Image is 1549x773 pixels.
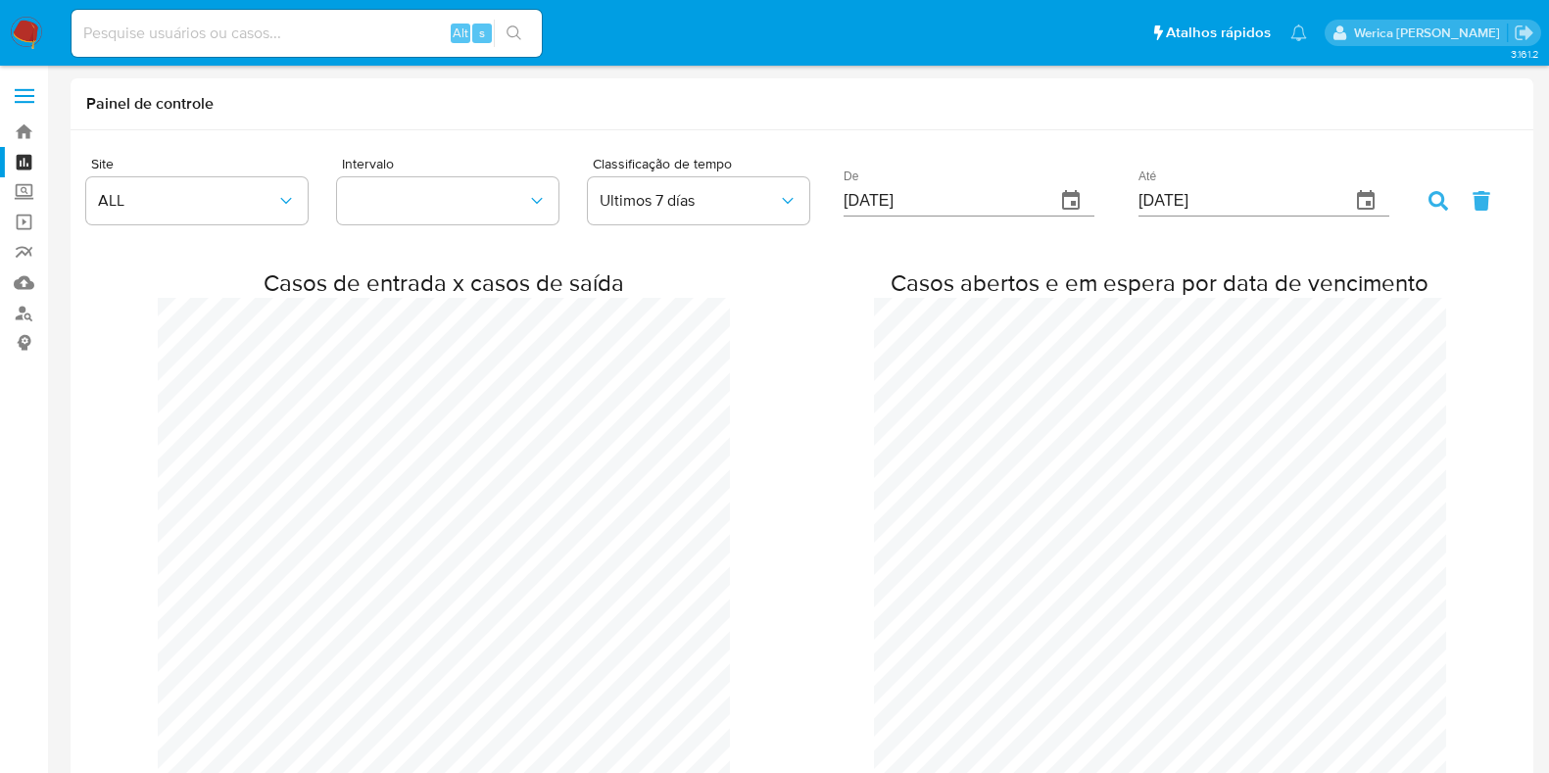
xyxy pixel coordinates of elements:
[494,20,534,47] button: search-icon
[91,157,342,170] span: Site
[593,157,844,170] span: Classificação de tempo
[72,21,542,46] input: Pesquise usuários ou casos...
[86,94,1518,114] h1: Painel de controle
[874,268,1446,298] h2: Casos abertos e em espera por data de vencimento
[1290,24,1307,41] a: Notificações
[1354,24,1507,42] p: werica.jgaldencio@mercadolivre.com
[1166,23,1271,43] span: Atalhos rápidos
[588,177,809,224] button: Ultimos 7 días
[342,157,593,170] span: Intervalo
[600,191,778,211] span: Ultimos 7 días
[453,24,468,42] span: Alt
[1138,171,1156,183] label: Até
[1514,23,1534,43] a: Sair
[844,171,859,183] label: De
[98,191,276,211] span: ALL
[158,268,730,298] h2: Casos de entrada x casos de saída
[86,177,308,224] button: ALL
[479,24,485,42] span: s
